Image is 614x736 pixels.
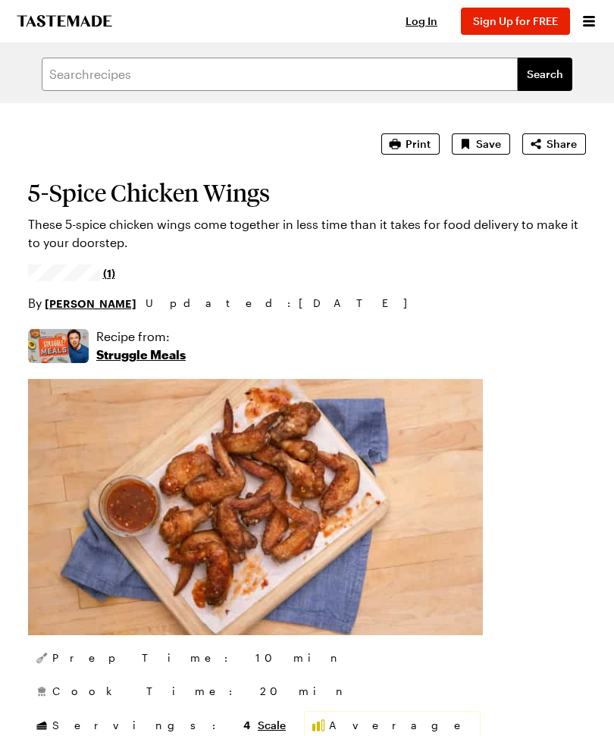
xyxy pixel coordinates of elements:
[52,684,348,699] span: Cook Time: 20 min
[28,294,136,312] p: By
[452,133,510,155] button: Save recipe
[547,136,577,152] span: Share
[45,295,136,312] a: [PERSON_NAME]
[52,717,250,733] span: Servings:
[15,15,114,27] a: To Tastemade Home Page
[258,718,286,733] button: Scale
[406,14,437,27] span: Log In
[522,133,586,155] button: Share
[391,14,452,29] button: Log In
[329,718,474,733] span: Average
[518,58,572,91] button: filters
[96,327,186,346] p: Recipe from:
[52,650,343,666] span: Prep Time: 10 min
[28,179,586,206] h1: 5-Spice Chicken Wings
[28,329,89,363] img: Show where recipe is used
[96,346,186,364] p: Struggle Meals
[461,8,570,35] button: Sign Up for FREE
[476,136,501,152] span: Save
[243,717,250,731] span: 4
[579,11,599,31] button: Open menu
[406,136,431,152] span: Print
[381,133,440,155] button: Print
[527,67,563,82] span: Search
[473,14,558,27] span: Sign Up for FREE
[96,327,186,364] a: Recipe from:Struggle Meals
[28,215,586,252] p: These 5-spice chicken wings come together in less time than it takes for food delivery to make it...
[28,267,115,279] a: 3/5 stars from 1 reviews
[103,265,115,280] span: (1)
[146,295,422,312] span: Updated : [DATE]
